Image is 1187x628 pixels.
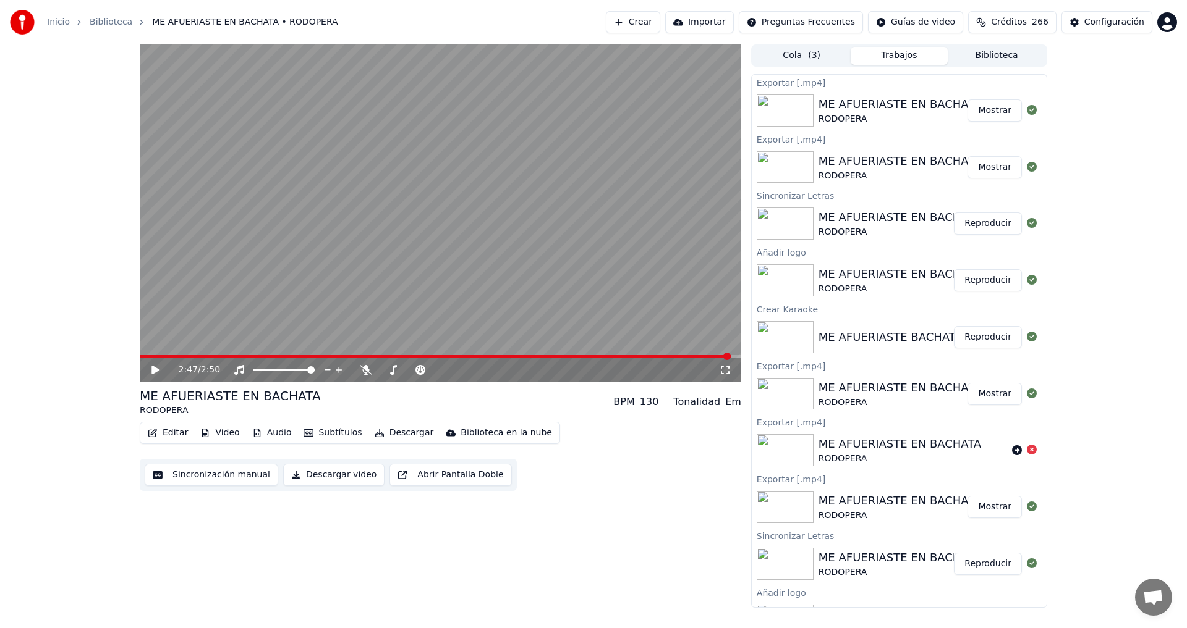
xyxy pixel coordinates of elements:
div: ME AFUERIASTE EN BACHATA [140,387,321,404]
nav: breadcrumb [47,16,338,28]
div: RODOPERA [819,283,981,295]
span: 2:47 [179,364,198,376]
button: Mostrar [968,496,1022,518]
div: Crear Karaoke [752,301,1047,316]
span: 266 [1032,16,1049,28]
div: ME AFUERIASTE EN BACHATA [819,549,981,566]
button: Configuración [1061,11,1152,33]
div: RODOPERA [819,453,981,465]
span: ( 3 ) [808,49,820,62]
div: Em [725,395,741,409]
div: / [179,364,208,376]
img: youka [10,10,35,35]
button: Biblioteca [948,47,1045,65]
span: Créditos [991,16,1027,28]
div: ME AFUERIASTE EN BACHATA [819,266,981,283]
div: Exportar [.mp4] [752,132,1047,146]
button: Video [195,424,244,442]
button: Créditos266 [968,11,1057,33]
button: Trabajos [851,47,948,65]
div: Añadir logo [752,245,1047,259]
button: Descargar [370,424,439,442]
button: Reproducir [954,553,1022,575]
div: RODOPERA [819,113,981,125]
div: ME AFUERIASTE EN BACHATA [819,96,981,113]
span: ME AFUERIASTE EN BACHATA • RODOPERA [152,16,338,28]
button: Editar [143,424,193,442]
div: Configuración [1084,16,1144,28]
div: ME AFUERIASTE EN BACHATA [819,153,981,170]
button: Guías de video [868,11,963,33]
a: Biblioteca [90,16,132,28]
div: Exportar [.mp4] [752,471,1047,486]
button: Descargar video [283,464,385,486]
div: 130 [640,395,659,409]
div: RODOPERA [819,226,981,238]
div: Biblioteca en la nube [461,427,552,439]
button: Preguntas Frecuentes [739,11,863,33]
div: Añadir logo [752,585,1047,600]
button: Subtítulos [299,424,367,442]
a: Open chat [1135,579,1172,616]
button: Reproducir [954,269,1022,291]
button: Crear [606,11,660,33]
button: Cola [753,47,851,65]
div: ME AFUERIASTE [819,605,908,622]
button: Mostrar [968,99,1022,122]
button: Mostrar [968,383,1022,405]
span: 2:50 [201,364,220,376]
div: Sincronizar Letras [752,528,1047,543]
div: Exportar [.mp4] [752,414,1047,429]
div: BPM [613,395,634,409]
div: RODOPERA [819,396,981,409]
div: ME AFUERIASTE EN BACHATA [819,435,981,453]
div: RODOPERA [140,404,321,417]
div: ME AFUERIASTE BACHATA EQUIPADA 3 [819,329,1034,346]
button: Abrir Pantalla Doble [389,464,511,486]
button: Reproducir [954,326,1022,348]
div: RODOPERA [819,566,981,579]
button: Mostrar [968,156,1022,178]
div: ME AFUERIASTE EN BACHATA [819,209,981,226]
button: Importar [665,11,734,33]
button: Sincronización manual [145,464,278,486]
div: RODOPERA [819,509,981,522]
div: Sincronizar Letras [752,188,1047,203]
div: RODOPERA [819,170,981,182]
div: Exportar [.mp4] [752,75,1047,90]
a: Inicio [47,16,70,28]
div: ME AFUERIASTE EN BACHATA [819,379,981,396]
button: Audio [247,424,297,442]
div: Tonalidad [673,395,720,409]
button: Reproducir [954,212,1022,235]
div: Exportar [.mp4] [752,358,1047,373]
div: ME AFUERIASTE EN BACHATA [819,492,981,509]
